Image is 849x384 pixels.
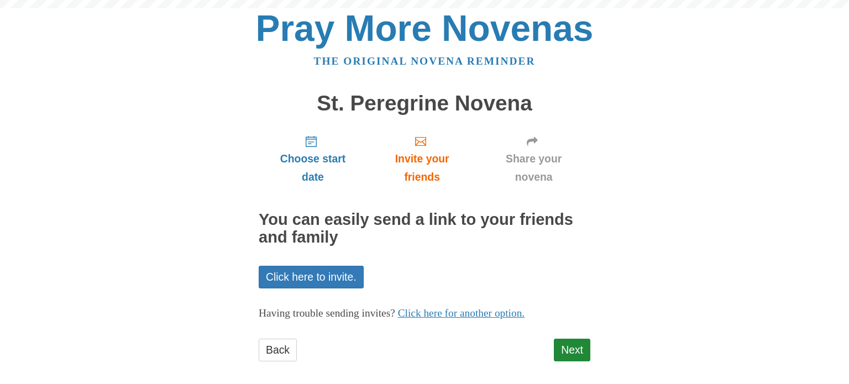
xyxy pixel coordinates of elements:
[259,92,590,115] h1: St. Peregrine Novena
[398,307,525,319] a: Click here for another option.
[378,150,466,186] span: Invite your friends
[367,126,477,192] a: Invite your friends
[259,307,395,319] span: Having trouble sending invites?
[314,55,536,67] a: The original novena reminder
[259,266,364,288] a: Click here to invite.
[259,339,297,361] a: Back
[477,126,590,192] a: Share your novena
[256,8,594,49] a: Pray More Novenas
[270,150,356,186] span: Choose start date
[259,211,590,246] h2: You can easily send a link to your friends and family
[554,339,590,361] a: Next
[259,126,367,192] a: Choose start date
[488,150,579,186] span: Share your novena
